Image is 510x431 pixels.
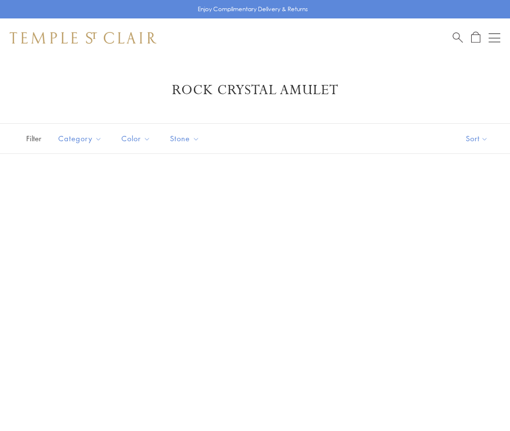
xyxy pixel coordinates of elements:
[198,4,308,14] p: Enjoy Complimentary Delivery & Returns
[24,82,486,99] h1: Rock Crystal Amulet
[51,128,109,149] button: Category
[471,32,480,44] a: Open Shopping Bag
[444,124,510,153] button: Show sort by
[489,32,500,44] button: Open navigation
[10,32,156,44] img: Temple St. Clair
[165,133,207,145] span: Stone
[453,32,463,44] a: Search
[114,128,158,149] button: Color
[163,128,207,149] button: Stone
[53,133,109,145] span: Category
[117,133,158,145] span: Color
